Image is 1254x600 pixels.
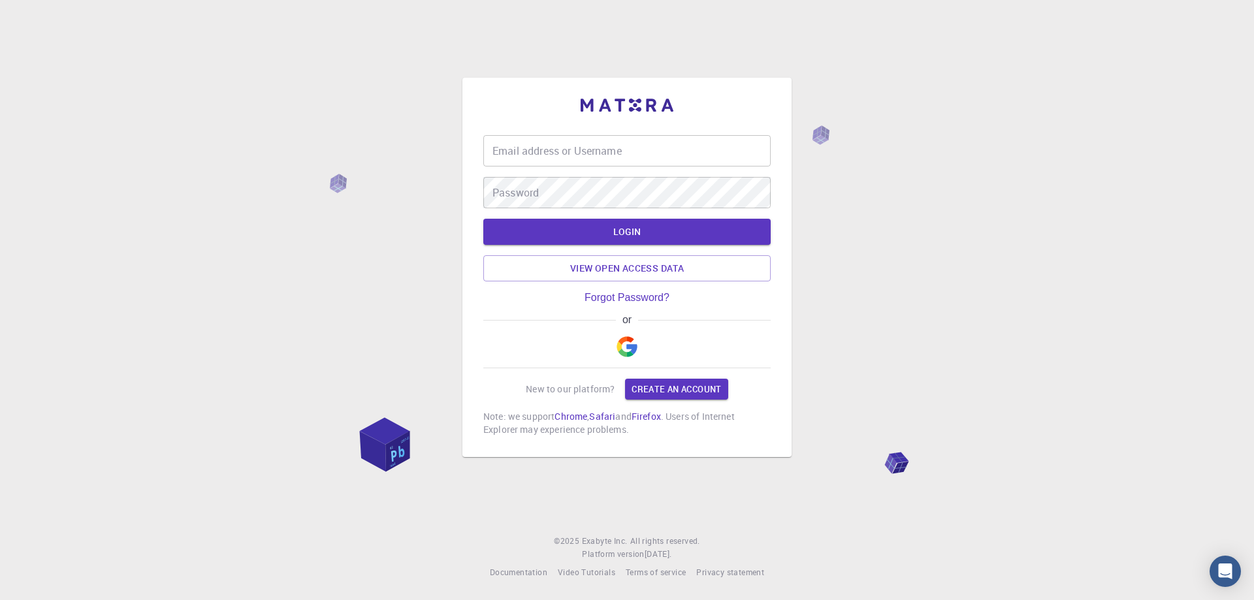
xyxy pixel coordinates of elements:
[616,314,637,326] span: or
[1210,556,1241,587] div: Open Intercom Messenger
[483,410,771,436] p: Note: we support , and . Users of Internet Explorer may experience problems.
[630,535,700,548] span: All rights reserved.
[582,535,628,546] span: Exabyte Inc.
[632,410,661,422] a: Firefox
[696,567,764,577] span: Privacy statement
[490,566,547,579] a: Documentation
[645,548,672,561] a: [DATE].
[645,548,672,559] span: [DATE] .
[554,535,581,548] span: © 2025
[585,292,669,304] a: Forgot Password?
[582,548,644,561] span: Platform version
[558,567,615,577] span: Video Tutorials
[526,383,615,396] p: New to our platform?
[625,379,728,400] a: Create an account
[589,410,615,422] a: Safari
[490,567,547,577] span: Documentation
[696,566,764,579] a: Privacy statement
[617,336,637,357] img: Google
[626,566,686,579] a: Terms of service
[555,410,587,422] a: Chrome
[483,219,771,245] button: LOGIN
[483,255,771,281] a: View open access data
[582,535,628,548] a: Exabyte Inc.
[626,567,686,577] span: Terms of service
[558,566,615,579] a: Video Tutorials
